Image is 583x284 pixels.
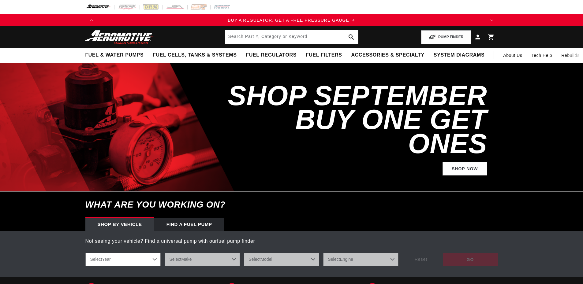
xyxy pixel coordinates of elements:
summary: Accessories & Specialty [347,48,429,62]
button: Translation missing: en.sections.announcements.previous_announcement [85,14,98,26]
summary: Fuel & Water Pumps [81,48,148,62]
span: About Us [503,53,522,58]
a: About Us [499,48,527,63]
span: Fuel & Water Pumps [85,52,144,58]
select: Year [85,253,161,266]
summary: System Diagrams [429,48,489,62]
select: Engine [323,253,398,266]
span: Rebuilds [561,52,579,59]
slideshow-component: Translation missing: en.sections.announcements.announcement_bar [70,14,513,26]
span: Fuel Regulators [246,52,296,58]
summary: Fuel Filters [301,48,347,62]
select: Model [244,253,319,266]
input: Search by Part Number, Category or Keyword [225,30,358,44]
a: fuel pump finder [217,238,255,244]
span: System Diagrams [434,52,484,58]
select: Make [165,253,240,266]
h2: SHOP SEPTEMBER BUY ONE GET ONES [226,84,487,156]
h6: What are you working on? [70,192,513,218]
p: Not seeing your vehicle? Find a universal pump with our [85,237,498,245]
summary: Tech Help [527,48,557,63]
a: Shop Now [443,162,487,176]
div: Announcement [98,17,486,24]
span: BUY A REGULATOR, GET A FREE PRESSURE GAUGE [228,18,349,23]
button: PUMP FINDER [421,30,471,44]
div: Find a Fuel Pump [154,218,224,231]
a: BUY A REGULATOR, GET A FREE PRESSURE GAUGE [98,17,486,24]
span: Tech Help [532,52,552,59]
span: Accessories & Specialty [351,52,424,58]
summary: Fuel Regulators [241,48,301,62]
span: Fuel Filters [306,52,342,58]
img: Aeromotive [83,30,159,44]
div: 1 of 4 [98,17,486,24]
div: Shop by vehicle [85,218,154,231]
button: search button [345,30,358,44]
button: Translation missing: en.sections.announcements.next_announcement [486,14,498,26]
span: Fuel Cells, Tanks & Systems [153,52,237,58]
summary: Fuel Cells, Tanks & Systems [148,48,241,62]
